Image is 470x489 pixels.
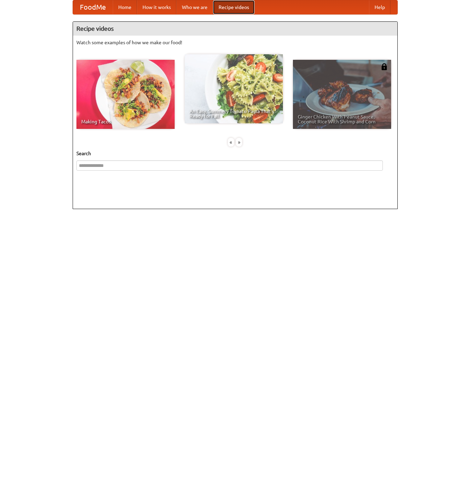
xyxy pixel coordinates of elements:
span: Making Tacos [81,119,170,124]
div: « [228,138,234,147]
a: How it works [137,0,176,14]
a: Recipe videos [213,0,255,14]
h4: Recipe videos [73,22,397,36]
a: Help [369,0,390,14]
a: FoodMe [73,0,113,14]
a: Home [113,0,137,14]
a: Who we are [176,0,213,14]
img: 483408.png [381,63,388,70]
a: An Easy, Summery Tomato Pasta That's Ready for Fall [185,54,283,123]
span: An Easy, Summery Tomato Pasta That's Ready for Fall [190,109,278,119]
div: » [236,138,242,147]
p: Watch some examples of how we make our food! [76,39,394,46]
a: Making Tacos [76,60,175,129]
h5: Search [76,150,394,157]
